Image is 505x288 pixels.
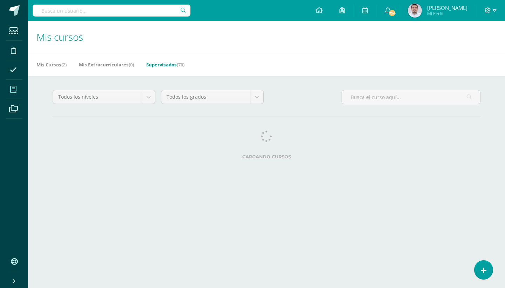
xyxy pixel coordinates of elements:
[177,61,184,68] span: (70)
[53,154,480,159] label: Cargando cursos
[146,59,184,70] a: Supervisados(70)
[53,90,155,104] a: Todos los niveles
[33,5,190,17] input: Busca un usuario...
[161,90,263,104] a: Todos los grados
[129,61,134,68] span: (0)
[167,90,245,104] span: Todos los grados
[36,59,67,70] a: Mis Cursos(2)
[36,30,83,44] span: Mis cursos
[427,11,467,17] span: Mi Perfil
[342,90,480,104] input: Busca el curso aquí...
[61,61,67,68] span: (2)
[427,4,467,11] span: [PERSON_NAME]
[408,4,422,18] img: 128a2339fae2614ebf483c496f84f6fa.png
[388,9,396,17] span: 754
[58,90,136,104] span: Todos los niveles
[79,59,134,70] a: Mis Extracurriculares(0)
